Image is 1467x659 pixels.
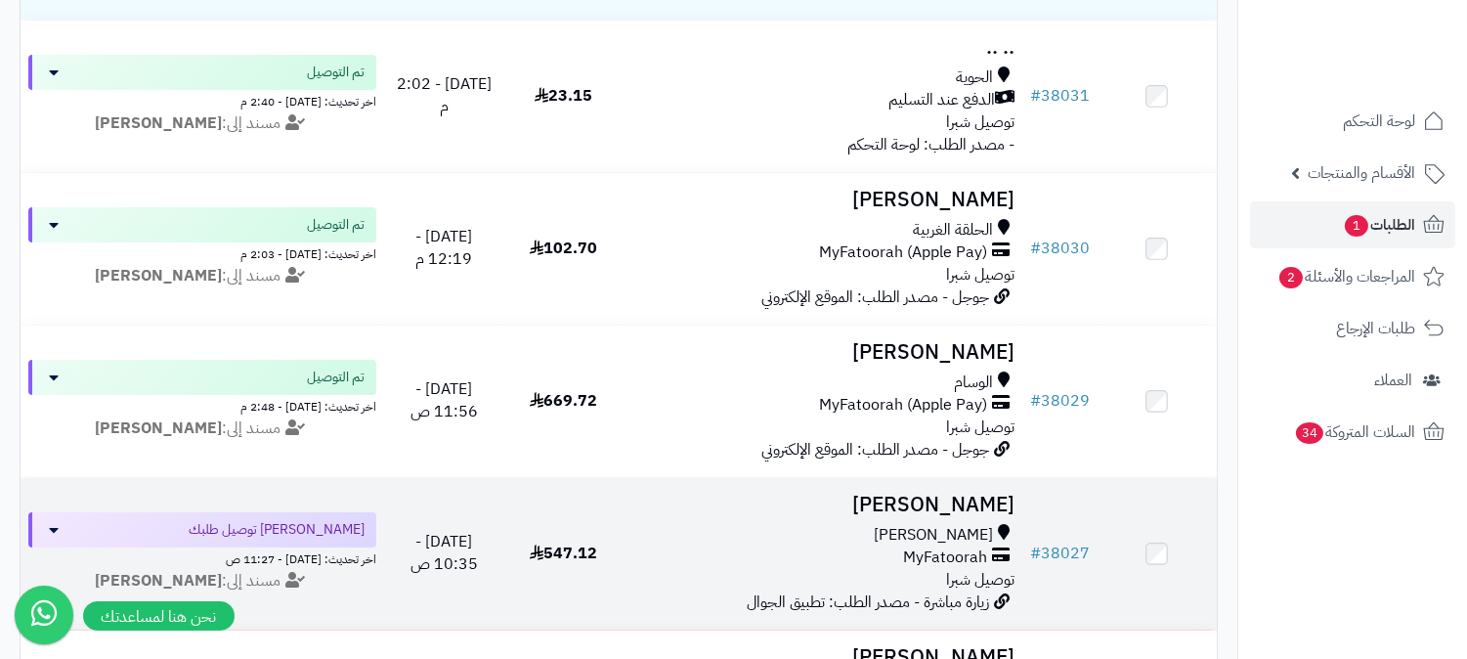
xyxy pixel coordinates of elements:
[819,394,987,417] span: MyFatoorah (Apple Pay)
[530,542,597,565] span: 547.12
[747,591,989,614] span: زيارة مباشرة - مصدر الطلب: تطبيق الجوال
[1308,159,1415,187] span: الأقسام والمنتجات
[1374,367,1412,394] span: العملاء
[1334,15,1448,56] img: logo-2.png
[1250,305,1455,352] a: طلبات الإرجاع
[1343,108,1415,135] span: لوحة التحكم
[956,66,993,89] span: الحوية
[946,110,1014,134] span: توصيل شبرا
[189,520,365,540] span: [PERSON_NAME] توصيل طلبك
[1030,389,1041,413] span: #
[95,264,222,287] strong: [PERSON_NAME]
[1345,215,1368,237] span: 1
[631,189,1014,211] h3: [PERSON_NAME]
[1250,409,1455,456] a: السلات المتروكة34
[631,494,1014,516] h3: [PERSON_NAME]
[874,524,993,547] span: [PERSON_NAME]
[410,530,478,576] span: [DATE] - 10:35 ص
[631,36,1014,59] h3: .. ..
[761,438,989,461] span: جوجل - مصدر الطلب: الموقع الإلكتروني
[819,242,987,264] span: MyFatoorah (Apple Pay)
[95,569,222,593] strong: [PERSON_NAME]
[14,112,391,135] div: مسند إلى:
[307,63,365,82] span: تم التوصيل
[761,286,989,309] span: جوجل - مصدر الطلب: الموقع الإلكتروني
[530,237,597,260] span: 102.70
[415,225,472,271] span: [DATE] - 12:19 م
[95,111,222,135] strong: [PERSON_NAME]
[14,417,391,440] div: مسند إلى:
[1030,237,1041,260] span: #
[888,89,995,111] span: الدفع عند التسليم
[1343,211,1415,239] span: الطلبات
[1250,98,1455,145] a: لوحة التحكم
[28,548,376,568] div: اخر تحديث: [DATE] - 11:27 ص
[946,568,1014,592] span: توصيل شبرا
[954,372,993,394] span: الوسام
[307,368,365,387] span: تم التوصيل
[913,219,993,242] span: الحلقة الغربية
[410,377,478,423] span: [DATE] - 11:56 ص
[946,263,1014,286] span: توصيل شبرا
[28,90,376,110] div: اخر تحديث: [DATE] - 2:40 م
[1279,267,1303,288] span: 2
[14,265,391,287] div: مسند إلى:
[1250,201,1455,248] a: الطلبات1
[1030,84,1090,108] a: #38031
[530,389,597,413] span: 669.72
[1296,422,1323,444] span: 34
[1030,84,1041,108] span: #
[1294,418,1415,446] span: السلات المتروكة
[307,215,365,235] span: تم التوصيل
[95,417,222,440] strong: [PERSON_NAME]
[1250,357,1455,404] a: العملاء
[624,21,1022,172] td: - مصدر الطلب: لوحة التحكم
[1030,389,1090,413] a: #38029
[28,395,376,416] div: اخر تحديث: [DATE] - 2:48 م
[903,547,987,569] span: MyFatoorah
[397,72,492,118] span: [DATE] - 2:02 م
[1277,263,1415,290] span: المراجعات والأسئلة
[1030,237,1090,260] a: #38030
[631,341,1014,364] h3: [PERSON_NAME]
[1030,542,1041,565] span: #
[1336,315,1415,342] span: طلبات الإرجاع
[1250,253,1455,300] a: المراجعات والأسئلة2
[946,416,1014,439] span: توصيل شبرا
[535,84,592,108] span: 23.15
[14,570,391,593] div: مسند إلى:
[28,242,376,263] div: اخر تحديث: [DATE] - 2:03 م
[1030,542,1090,565] a: #38027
